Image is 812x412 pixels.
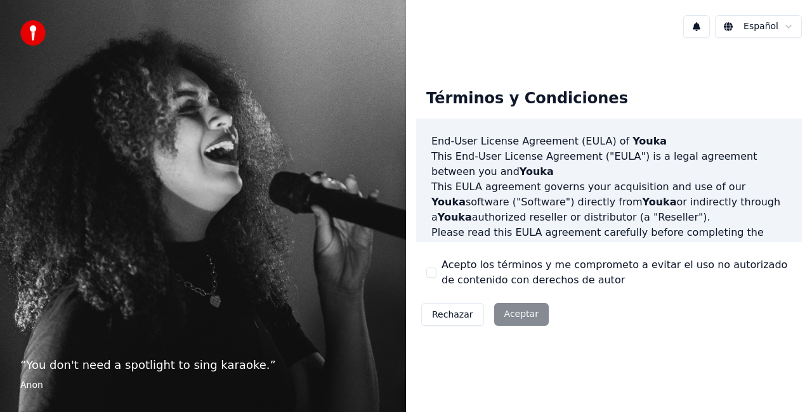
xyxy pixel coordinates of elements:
span: Youka [520,165,554,177]
span: Youka [431,196,466,208]
span: Youka [606,241,640,254]
p: This EULA agreement governs your acquisition and use of our software ("Software") directly from o... [431,179,787,225]
p: Please read this EULA agreement carefully before completing the installation process and using th... [431,225,787,286]
p: “ You don't need a spotlight to sing karaoke. ” [20,356,386,374]
footer: Anon [20,379,386,392]
span: Youka [643,196,677,208]
div: Términos y Condiciones [416,79,638,119]
p: This End-User License Agreement ("EULA") is a legal agreement between you and [431,149,787,179]
img: youka [20,20,46,46]
span: Youka [632,135,667,147]
label: Acepto los términos y me comprometo a evitar el uso no autorizado de contenido con derechos de autor [442,257,792,288]
h3: End-User License Agreement (EULA) of [431,134,787,149]
button: Rechazar [421,303,484,326]
span: Youka [438,211,472,223]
